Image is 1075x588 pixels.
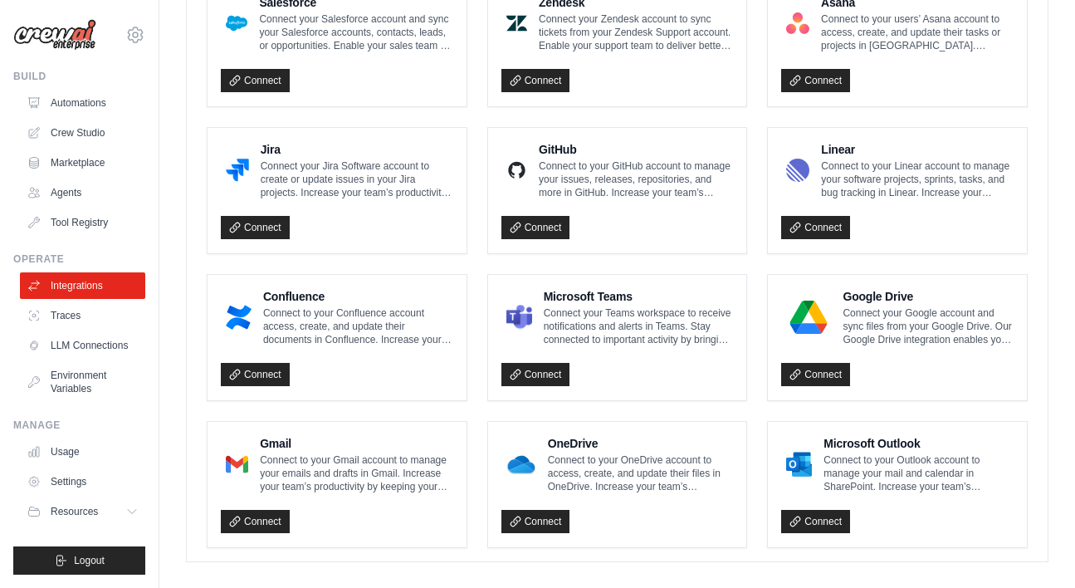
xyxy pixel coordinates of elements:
a: Connect [221,510,290,533]
p: Connect to your GitHub account to manage your issues, releases, repositories, and more in GitHub.... [539,159,733,199]
a: Connect [221,363,290,386]
a: Automations [20,90,145,116]
p: Connect your Google account and sync files from your Google Drive. Our Google Drive integration e... [843,306,1014,346]
a: Connect [501,510,570,533]
a: Connect [501,363,570,386]
div: Manage [13,419,145,432]
a: Marketplace [20,149,145,176]
h4: Jira [261,141,453,158]
h4: OneDrive [548,435,734,452]
a: Connect [501,69,570,92]
button: Resources [20,498,145,525]
p: Connect your Teams workspace to receive notifications and alerts in Teams. Stay connected to impo... [544,306,734,346]
img: Google Drive Logo [786,301,831,334]
img: Asana Logo [786,7,809,40]
h4: Microsoft Outlook [823,435,1014,452]
a: Connect [501,216,570,239]
p: Connect to your OneDrive account to access, create, and update their files in OneDrive. Increase ... [548,453,734,493]
img: Salesforce Logo [226,7,247,40]
h4: Confluence [263,288,453,305]
a: Connect [781,510,850,533]
a: LLM Connections [20,332,145,359]
h4: Google Drive [843,288,1014,305]
a: Connect [221,216,290,239]
h4: Gmail [260,435,452,452]
img: Gmail Logo [226,448,248,481]
p: Connect your Zendesk account to sync tickets from your Zendesk Support account. Enable your suppo... [539,12,733,52]
a: Connect [781,216,850,239]
img: Microsoft Teams Logo [506,301,532,334]
h4: GitHub [539,141,733,158]
img: Logo [13,19,96,51]
img: Jira Logo [226,154,249,187]
div: Operate [13,252,145,266]
p: Connect to your Confluence account access, create, and update their documents in Confluence. Incr... [263,306,453,346]
p: Connect your Jira Software account to create or update issues in your Jira projects. Increase you... [261,159,453,199]
img: Confluence Logo [226,301,252,334]
a: Connect [781,69,850,92]
span: Resources [51,505,98,518]
a: Settings [20,468,145,495]
span: Logout [74,554,105,567]
a: Environment Variables [20,362,145,402]
img: Zendesk Logo [506,7,527,40]
p: Connect to your Gmail account to manage your emails and drafts in Gmail. Increase your team’s pro... [260,453,452,493]
h4: Microsoft Teams [544,288,734,305]
p: Connect to your Outlook account to manage your mail and calendar in SharePoint. Increase your tea... [823,453,1014,493]
a: Crew Studio [20,120,145,146]
a: Connect [781,363,850,386]
a: Integrations [20,272,145,299]
div: Build [13,70,145,83]
a: Connect [221,69,290,92]
button: Logout [13,546,145,575]
p: Connect your Salesforce account and sync your Salesforce accounts, contacts, leads, or opportunit... [259,12,452,52]
a: Traces [20,302,145,329]
h4: Linear [821,141,1014,158]
img: GitHub Logo [506,154,527,187]
img: Microsoft Outlook Logo [786,448,812,481]
p: Connect to your Linear account to manage your software projects, sprints, tasks, and bug tracking... [821,159,1014,199]
img: Linear Logo [786,154,809,187]
img: OneDrive Logo [506,448,536,481]
p: Connect to your users’ Asana account to access, create, and update their tasks or projects in [GE... [821,12,1014,52]
a: Agents [20,179,145,206]
a: Usage [20,439,145,465]
a: Tool Registry [20,209,145,236]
